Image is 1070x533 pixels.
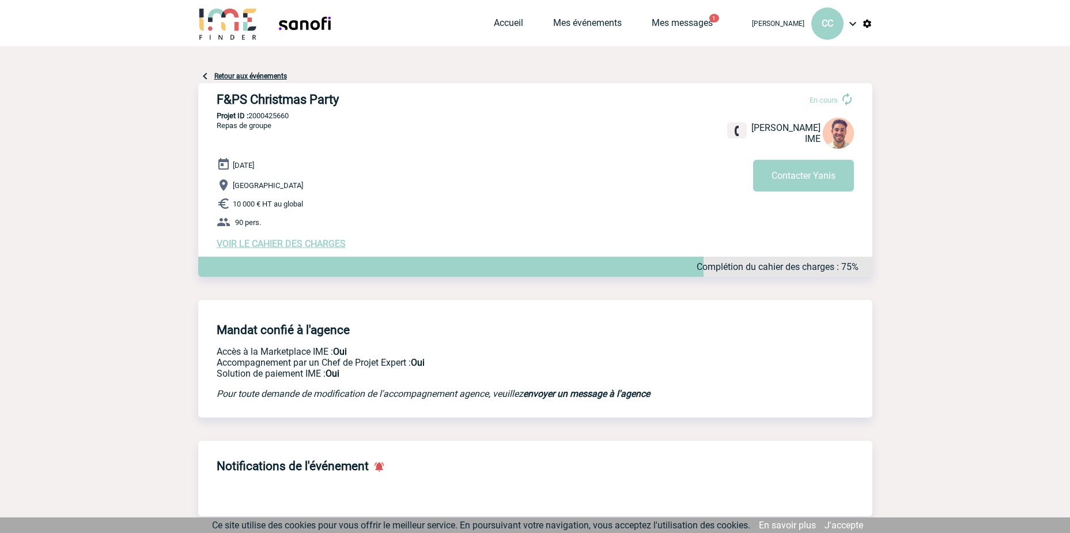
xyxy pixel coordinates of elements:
h3: F&PS Christmas Party [217,92,562,107]
span: Repas de groupe [217,121,271,130]
span: [DATE] [233,161,254,170]
button: Contacter Yanis [753,160,854,192]
a: VOIR LE CAHIER DES CHARGES [217,238,346,249]
span: Ce site utilise des cookies pour vous offrir le meilleur service. En poursuivant votre navigation... [212,520,750,531]
img: fixe.png [732,126,742,136]
a: Mes messages [652,17,713,33]
p: Conformité aux process achat client, Prise en charge de la facturation, Mutualisation de plusieur... [217,368,695,379]
a: En savoir plus [759,520,816,531]
img: 132114-0.jpg [823,118,854,149]
a: Mes événements [553,17,622,33]
p: Accès à la Marketplace IME : [217,346,695,357]
a: envoyer un message à l'agence [523,388,650,399]
span: [PERSON_NAME] [752,20,804,28]
span: 90 pers. [235,218,261,227]
b: Oui [411,357,425,368]
h4: Mandat confié à l'agence [217,323,350,337]
p: Prestation payante [217,357,695,368]
img: IME-Finder [198,7,258,40]
b: Projet ID : [217,111,248,120]
a: Retour aux événements [214,72,287,80]
a: Accueil [494,17,523,33]
a: J'accepte [825,520,863,531]
span: En cours [810,96,838,104]
span: IME [805,133,821,144]
h4: Notifications de l'événement [217,459,369,473]
span: [GEOGRAPHIC_DATA] [233,181,303,190]
span: CC [822,18,833,29]
button: 1 [709,14,719,22]
b: Oui [333,346,347,357]
em: Pour toute demande de modification de l'accompagnement agence, veuillez [217,388,650,399]
span: [PERSON_NAME] [751,122,821,133]
span: 10 000 € HT au global [233,200,303,208]
p: 2000425660 [198,111,872,120]
b: Oui [326,368,339,379]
